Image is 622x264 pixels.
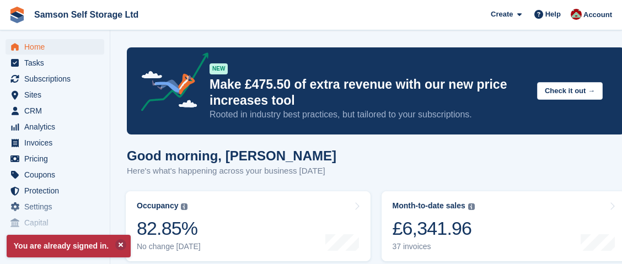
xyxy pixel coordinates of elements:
span: Tasks [24,55,90,71]
div: Month-to-date sales [393,201,465,211]
a: menu [6,151,104,166]
span: Pricing [24,151,90,166]
div: 37 invoices [393,242,475,251]
a: menu [6,183,104,198]
img: icon-info-grey-7440780725fd019a000dd9b08b2336e03edf1995a4989e88bcd33f0948082b44.svg [468,203,475,210]
span: Invoices [24,135,90,150]
a: menu [6,103,104,118]
div: 82.85% [137,217,201,240]
div: £6,341.96 [393,217,475,240]
img: icon-info-grey-7440780725fd019a000dd9b08b2336e03edf1995a4989e88bcd33f0948082b44.svg [181,203,187,210]
a: menu [6,135,104,150]
span: CRM [24,103,90,118]
a: menu [6,119,104,134]
a: Samson Self Storage Ltd [30,6,143,24]
button: Check it out → [537,82,603,100]
div: Occupancy [137,201,178,211]
span: Protection [24,183,90,198]
span: Subscriptions [24,71,90,87]
span: Help [545,9,561,20]
a: menu [6,39,104,55]
span: Sites [24,87,90,103]
span: Create [491,9,513,20]
span: Analytics [24,119,90,134]
p: Rooted in industry best practices, but tailored to your subscriptions. [210,109,528,121]
span: Settings [24,199,90,214]
span: Home [24,39,90,55]
div: No change [DATE] [137,242,201,251]
a: menu [6,199,104,214]
a: menu [6,71,104,87]
a: menu [6,215,104,230]
h1: Good morning, [PERSON_NAME] [127,148,336,163]
a: menu [6,87,104,103]
span: Coupons [24,167,90,182]
a: Occupancy 82.85% No change [DATE] [126,191,371,261]
span: Account [583,9,612,20]
p: Make £475.50 of extra revenue with our new price increases tool [210,77,528,109]
a: menu [6,167,104,182]
p: Here's what's happening across your business [DATE] [127,165,336,177]
a: menu [6,55,104,71]
img: stora-icon-8386f47178a22dfd0bd8f6a31ec36ba5ce8667c1dd55bd0f319d3a0aa187defe.svg [9,7,25,23]
span: Capital [24,215,90,230]
div: NEW [210,63,228,74]
img: Ian [571,9,582,20]
p: You are already signed in. [7,235,131,257]
img: price-adjustments-announcement-icon-8257ccfd72463d97f412b2fc003d46551f7dbcb40ab6d574587a9cd5c0d94... [132,52,209,115]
